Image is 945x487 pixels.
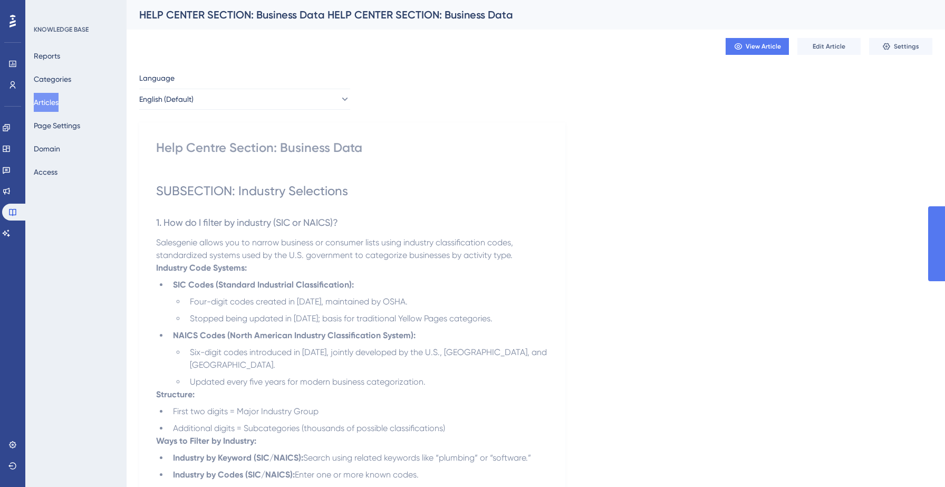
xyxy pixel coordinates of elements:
strong: Industry Code Systems: [156,263,247,273]
iframe: UserGuiding AI Assistant Launcher [901,445,932,477]
strong: Structure: [156,389,195,399]
button: View Article [726,38,789,55]
button: Reports [34,46,60,65]
span: Stopped being updated in [DATE]; basis for traditional Yellow Pages categories. [190,313,493,323]
div: KNOWLEDGE BASE [34,25,89,34]
strong: Industry by Keyword (SIC/NAICS): [173,453,303,463]
div: Help Centre Section: Business Data [156,139,548,156]
button: Domain [34,139,60,158]
button: Edit Article [797,38,861,55]
span: Salesgenie allows you to narrow business or consumer lists using industry classification codes, s... [156,237,515,260]
span: Four-digit codes created in [DATE], maintained by OSHA. [190,297,408,307]
span: Settings [894,42,919,51]
strong: SIC Codes (Standard Industrial Classification): [173,280,354,290]
span: Six-digit codes introduced in [DATE], jointly developed by the U.S., [GEOGRAPHIC_DATA], and [GEOG... [190,347,549,370]
span: Enter one or more known codes. [295,470,419,480]
button: Page Settings [34,116,80,135]
button: English (Default) [139,89,350,110]
strong: Ways to Filter by Industry: [156,436,256,446]
span: Language [139,72,175,84]
span: SUBSECTION: Industry Selections [156,184,348,198]
span: Edit Article [813,42,845,51]
div: HELP CENTER SECTION: Business Data HELP CENTER SECTION: Business Data [139,7,906,22]
strong: Industry by Codes (SIC/NAICS): [173,470,295,480]
button: Categories [34,70,71,89]
span: First two digits = Major Industry Group [173,406,319,416]
button: Settings [869,38,932,55]
strong: NAICS Codes (North American Industry Classification System): [173,330,416,340]
span: Updated every five years for modern business categorization. [190,377,426,387]
button: Access [34,163,57,182]
span: Additional digits = Subcategories (thousands of possible classifications) [173,423,445,433]
span: English (Default) [139,93,194,106]
span: Search using related keywords like “plumbing” or “software.” [303,453,531,463]
span: View Article [746,42,781,51]
span: 1. How do I filter by industry (SIC or NAICS)? [156,217,338,228]
button: Articles [34,93,59,112]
